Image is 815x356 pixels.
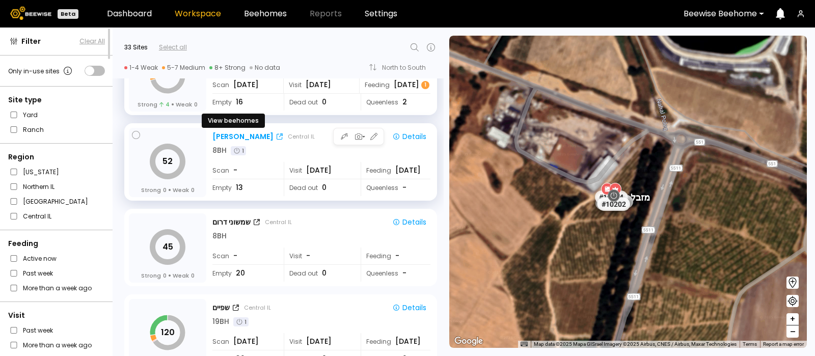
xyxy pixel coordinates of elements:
span: - [306,251,310,261]
button: – [786,325,799,338]
div: 5-7 Medium [162,64,205,72]
label: [GEOGRAPHIC_DATA] [23,196,88,207]
div: Select all [159,43,187,52]
span: 0 [163,186,167,194]
div: Feeding [8,238,105,249]
img: Beewise logo [10,7,51,20]
div: Queenless [361,179,430,196]
button: + [786,313,799,325]
div: 8 BH [212,231,227,241]
a: Settings [365,10,397,18]
span: [DATE] [233,336,259,347]
label: Past week [23,268,53,279]
div: Central IL [288,132,315,141]
tspan: 45 [162,241,173,253]
span: 0 [322,182,327,193]
div: Empty [212,265,277,282]
div: Visit [284,162,354,179]
span: - [402,268,406,279]
div: Only in-use sites [8,65,74,77]
span: 0 [191,271,195,280]
div: Feeding [361,333,430,350]
span: Reports [310,10,342,18]
div: Site type [8,95,105,105]
label: Yard [23,109,38,120]
span: 0 [194,100,198,108]
span: 13 [236,182,243,193]
span: Map data ©2025 Mapa GISrael Imagery ©2025 Airbus, CNES / Airbus, Maxar Technologies [534,341,737,347]
div: Visit [8,310,105,321]
button: Keyboard shortcuts [521,341,528,348]
div: Empty [212,179,277,196]
a: Open this area in Google Maps (opens a new window) [452,335,485,348]
div: Dead out [284,179,354,196]
div: 33 Sites [124,43,148,52]
div: [PERSON_NAME] [212,131,274,142]
div: שמשוני דרום [212,217,251,228]
div: מזבלה דרום [606,181,650,202]
span: Filter [21,36,41,47]
label: Central IL [23,211,51,222]
span: - [233,165,237,176]
span: 16 [236,97,243,107]
img: Google [452,335,485,348]
div: Scan [212,76,277,93]
div: 19 BH [212,316,229,327]
a: Terms [743,341,757,347]
div: No data [250,64,280,72]
tspan: 52 [162,155,173,167]
div: Feeding [361,162,430,179]
span: 2 [402,97,407,107]
div: 1-4 Weak [124,64,158,72]
div: [DATE] [395,165,422,176]
span: 0 [322,268,327,279]
div: [DATE] [395,336,422,347]
div: Strong Weak [141,271,195,280]
div: Scan [212,333,277,350]
a: Dashboard [107,10,152,18]
div: Feeding [361,248,430,264]
span: – [790,325,796,338]
div: Strong Weak [138,100,198,108]
div: Details [392,217,426,227]
button: Details [388,301,430,314]
div: Visit [284,333,354,350]
div: Dead out [284,265,354,282]
div: Details [392,132,426,141]
div: Feeding [359,76,430,93]
div: 8+ Strong [209,64,246,72]
span: [DATE] [306,165,332,176]
div: Beta [58,9,78,19]
div: 8 BH [212,145,227,156]
div: Dead out [284,94,354,111]
span: 0 [191,186,195,194]
span: - [402,182,406,193]
div: 1 [421,81,429,89]
button: Details [388,215,430,229]
label: Northern IL [23,181,55,192]
button: Clear All [79,37,105,46]
label: Ranch [23,124,44,135]
span: [DATE] [306,336,332,347]
div: Visit [284,248,354,264]
div: Visit [283,76,353,93]
span: 4 [159,100,170,108]
label: Past week [23,325,53,336]
div: 1 [233,317,249,326]
label: More than a week ago [23,340,92,350]
label: More than a week ago [23,283,92,293]
div: Central IL [265,218,292,226]
div: Strong Weak [141,186,195,194]
span: 0 [163,271,167,280]
div: 1 [231,146,246,155]
div: # 10202 [597,197,630,210]
span: + [790,313,796,325]
label: [US_STATE] [23,167,59,177]
div: Scan [212,248,277,264]
div: Queenless [361,265,430,282]
div: Region [8,152,105,162]
div: [DATE] [394,79,430,90]
a: Workspace [175,10,221,18]
div: View beehomes [202,114,265,128]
